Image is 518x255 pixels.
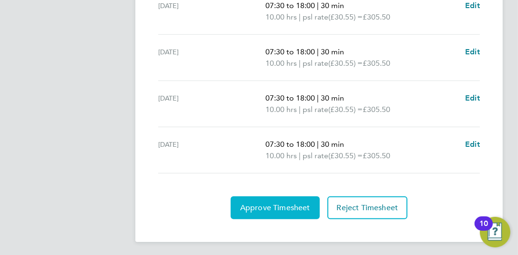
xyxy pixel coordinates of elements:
[465,93,480,102] span: Edit
[465,1,480,10] span: Edit
[265,105,297,114] span: 10.00 hrs
[299,105,301,114] span: |
[299,151,301,160] span: |
[265,47,315,56] span: 07:30 to 18:00
[265,151,297,160] span: 10.00 hrs
[317,93,319,102] span: |
[158,139,265,162] div: [DATE]
[158,46,265,69] div: [DATE]
[328,12,363,21] span: (£30.55) =
[465,92,480,104] a: Edit
[265,1,315,10] span: 07:30 to 18:00
[328,105,363,114] span: (£30.55) =
[328,151,363,160] span: (£30.55) =
[299,12,301,21] span: |
[265,140,315,149] span: 07:30 to 18:00
[337,203,398,213] span: Reject Timesheet
[321,47,344,56] span: 30 min
[363,105,390,114] span: £305.50
[317,47,319,56] span: |
[303,150,328,162] span: psl rate
[465,46,480,58] a: Edit
[465,139,480,150] a: Edit
[265,93,315,102] span: 07:30 to 18:00
[363,59,390,68] span: £305.50
[231,196,320,219] button: Approve Timesheet
[299,59,301,68] span: |
[303,11,328,23] span: psl rate
[317,1,319,10] span: |
[363,12,390,21] span: £305.50
[321,1,344,10] span: 30 min
[158,92,265,115] div: [DATE]
[265,59,297,68] span: 10.00 hrs
[327,196,408,219] button: Reject Timesheet
[317,140,319,149] span: |
[265,12,297,21] span: 10.00 hrs
[480,217,510,247] button: Open Resource Center, 10 new notifications
[321,140,344,149] span: 30 min
[363,151,390,160] span: £305.50
[328,59,363,68] span: (£30.55) =
[465,47,480,56] span: Edit
[465,140,480,149] span: Edit
[303,104,328,115] span: psl rate
[321,93,344,102] span: 30 min
[479,224,488,236] div: 10
[303,58,328,69] span: psl rate
[240,203,310,213] span: Approve Timesheet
